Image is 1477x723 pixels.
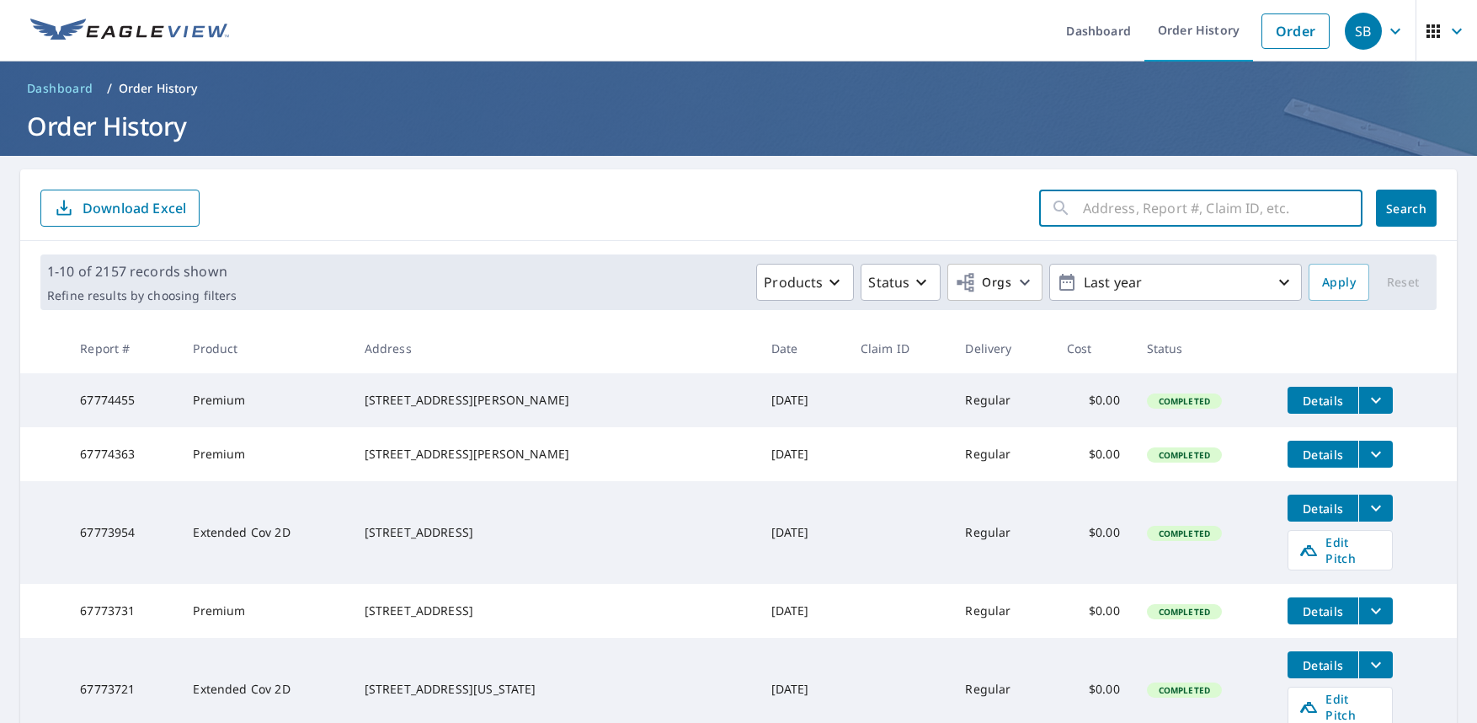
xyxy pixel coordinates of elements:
nav: breadcrumb [20,75,1457,102]
td: Extended Cov 2D [179,481,350,584]
td: Premium [179,584,350,638]
button: Products [756,264,854,301]
span: Details [1298,393,1348,409]
td: Regular [952,481,1053,584]
p: Products [764,272,823,292]
button: detailsBtn-67773721 [1288,651,1358,678]
div: [STREET_ADDRESS] [365,524,744,541]
h1: Order History [20,109,1457,143]
td: Regular [952,584,1053,638]
button: detailsBtn-67774363 [1288,441,1358,468]
th: Report # [67,324,179,373]
span: Orgs [955,272,1011,293]
span: Completed [1149,449,1220,461]
span: Details [1298,657,1348,673]
button: filesDropdownBtn-67774363 [1358,441,1393,468]
span: Edit Pitch [1298,691,1382,723]
button: filesDropdownBtn-67774455 [1358,387,1393,414]
td: [DATE] [758,481,847,584]
div: [STREET_ADDRESS][PERSON_NAME] [365,446,744,463]
td: 67774455 [67,373,179,427]
th: Status [1133,324,1275,373]
button: Download Excel [40,190,200,227]
div: [STREET_ADDRESS][PERSON_NAME] [365,392,744,409]
button: filesDropdownBtn-67773731 [1358,597,1393,624]
span: Dashboard [27,80,93,97]
span: Search [1389,201,1423,217]
span: Completed [1149,395,1220,407]
td: $0.00 [1053,373,1133,427]
span: Completed [1149,528,1220,539]
button: Status [861,264,941,301]
th: Cost [1053,324,1133,373]
td: 67774363 [67,427,179,481]
input: Address, Report #, Claim ID, etc. [1083,185,1362,232]
td: $0.00 [1053,427,1133,481]
td: 67773954 [67,481,179,584]
td: 67773731 [67,584,179,638]
th: Delivery [952,324,1053,373]
div: SB [1345,13,1382,50]
button: filesDropdownBtn-67773954 [1358,495,1393,522]
th: Address [351,324,758,373]
button: detailsBtn-67773954 [1288,495,1358,522]
td: $0.00 [1053,481,1133,584]
td: $0.00 [1053,584,1133,638]
p: Download Excel [83,199,186,217]
td: [DATE] [758,427,847,481]
a: Edit Pitch [1288,530,1393,570]
div: [STREET_ADDRESS] [365,602,744,619]
th: Product [179,324,350,373]
p: Refine results by choosing filters [47,288,237,303]
td: Regular [952,427,1053,481]
button: Search [1376,190,1437,227]
span: Details [1298,603,1348,619]
a: Dashboard [20,75,100,102]
p: Status [868,272,909,292]
td: [DATE] [758,373,847,427]
button: detailsBtn-67773731 [1288,597,1358,624]
li: / [107,78,112,99]
span: Completed [1149,606,1220,618]
button: Last year [1049,264,1302,301]
span: Details [1298,447,1348,463]
button: detailsBtn-67774455 [1288,387,1358,414]
p: Order History [119,80,198,97]
button: filesDropdownBtn-67773721 [1358,651,1393,678]
p: Last year [1077,268,1274,297]
span: Edit Pitch [1298,534,1382,566]
button: Apply [1309,264,1369,301]
td: Regular [952,373,1053,427]
img: EV Logo [30,19,229,44]
span: Details [1298,501,1348,517]
a: Order [1261,13,1330,49]
th: Claim ID [847,324,952,373]
span: Apply [1322,272,1356,293]
th: Date [758,324,847,373]
td: Premium [179,373,350,427]
button: Orgs [947,264,1042,301]
td: [DATE] [758,584,847,638]
div: [STREET_ADDRESS][US_STATE] [365,681,744,698]
span: Completed [1149,684,1220,696]
td: Premium [179,427,350,481]
p: 1-10 of 2157 records shown [47,261,237,281]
